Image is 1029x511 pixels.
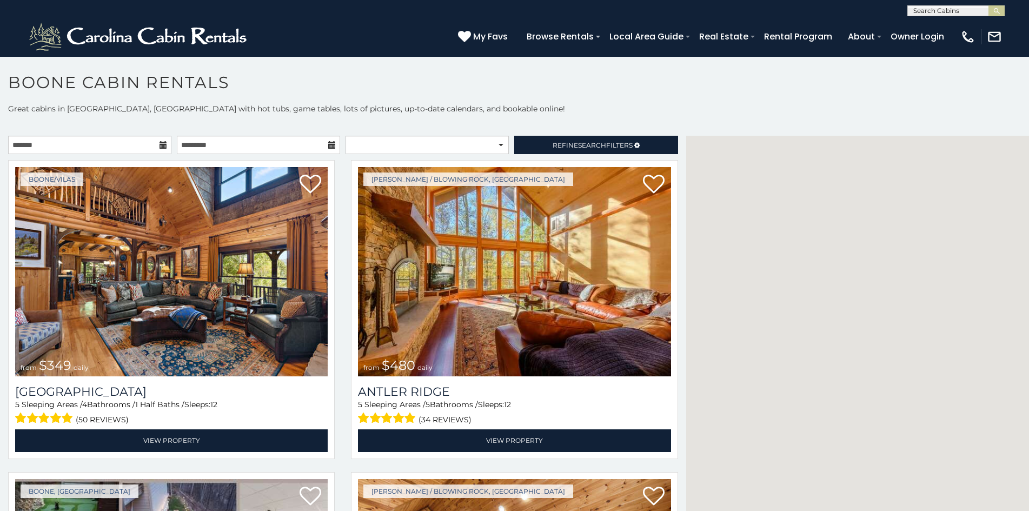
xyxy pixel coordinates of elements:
span: My Favs [473,30,508,43]
a: Add to favorites [300,174,321,196]
a: Local Area Guide [604,27,689,46]
a: View Property [358,429,670,452]
img: 1714398500_thumbnail.jpeg [15,167,328,376]
span: daily [417,363,433,371]
a: Add to favorites [643,174,665,196]
a: Boone, [GEOGRAPHIC_DATA] [21,485,138,498]
span: from [363,363,380,371]
span: (50 reviews) [76,413,129,427]
img: 1714397585_thumbnail.jpeg [358,167,670,376]
a: Antler Ridge [358,384,670,399]
div: Sleeping Areas / Bathrooms / Sleeps: [15,399,328,427]
img: mail-regular-white.png [987,29,1002,44]
a: from $480 daily [358,167,670,376]
a: Real Estate [694,27,754,46]
div: Sleeping Areas / Bathrooms / Sleeps: [358,399,670,427]
a: [PERSON_NAME] / Blowing Rock, [GEOGRAPHIC_DATA] [363,485,573,498]
a: Browse Rentals [521,27,599,46]
a: from $349 daily [15,167,328,376]
span: 12 [210,400,217,409]
span: 5 [358,400,362,409]
span: 12 [504,400,511,409]
a: [GEOGRAPHIC_DATA] [15,384,328,399]
a: View Property [15,429,328,452]
a: Add to favorites [300,486,321,508]
a: Boone/Vilas [21,172,83,186]
span: 4 [82,400,87,409]
span: $349 [39,357,71,373]
span: Refine Filters [553,141,633,149]
span: Search [578,141,606,149]
span: from [21,363,37,371]
a: RefineSearchFilters [514,136,678,154]
span: 5 [15,400,19,409]
a: My Favs [458,30,510,44]
span: daily [74,363,89,371]
a: About [842,27,880,46]
img: phone-regular-white.png [960,29,975,44]
a: Add to favorites [643,486,665,508]
h3: Diamond Creek Lodge [15,384,328,399]
span: $480 [382,357,415,373]
span: 5 [426,400,430,409]
img: White-1-2.png [27,21,251,53]
a: Rental Program [759,27,838,46]
a: Owner Login [885,27,950,46]
span: (34 reviews) [419,413,472,427]
span: 1 Half Baths / [135,400,184,409]
a: [PERSON_NAME] / Blowing Rock, [GEOGRAPHIC_DATA] [363,172,573,186]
